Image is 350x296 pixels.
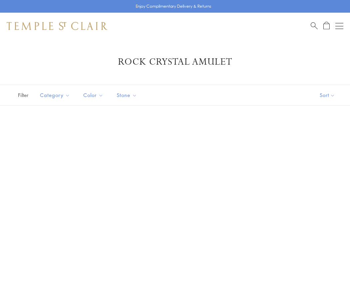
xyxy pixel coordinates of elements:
[335,22,343,30] button: Open navigation
[37,91,75,99] span: Category
[113,91,142,99] span: Stone
[7,22,107,30] img: Temple St. Clair
[112,88,142,103] button: Stone
[35,88,75,103] button: Category
[17,56,333,68] h1: Rock Crystal Amulet
[80,91,108,99] span: Color
[78,88,108,103] button: Color
[305,85,350,105] button: Show sort by
[136,3,211,10] p: Enjoy Complimentary Delivery & Returns
[323,22,330,30] a: Open Shopping Bag
[311,22,318,30] a: Search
